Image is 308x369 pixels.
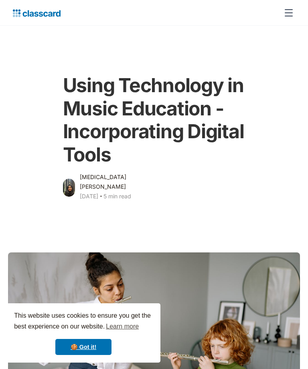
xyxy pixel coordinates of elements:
span: This website uses cookies to ensure you get the best experience on our website. [14,311,153,333]
a: learn more about cookies [105,321,140,333]
a: home [13,7,61,18]
h1: Using Technology in Music Education - Incorporating Digital Tools [63,74,245,166]
div: ‧ [98,192,103,203]
a: dismiss cookie message [55,339,111,355]
div: cookieconsent [6,303,160,363]
div: menu [279,3,295,22]
div: [MEDICAL_DATA][PERSON_NAME] [80,172,142,192]
div: 5 min read [103,192,131,201]
div: [DATE] [80,192,98,201]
